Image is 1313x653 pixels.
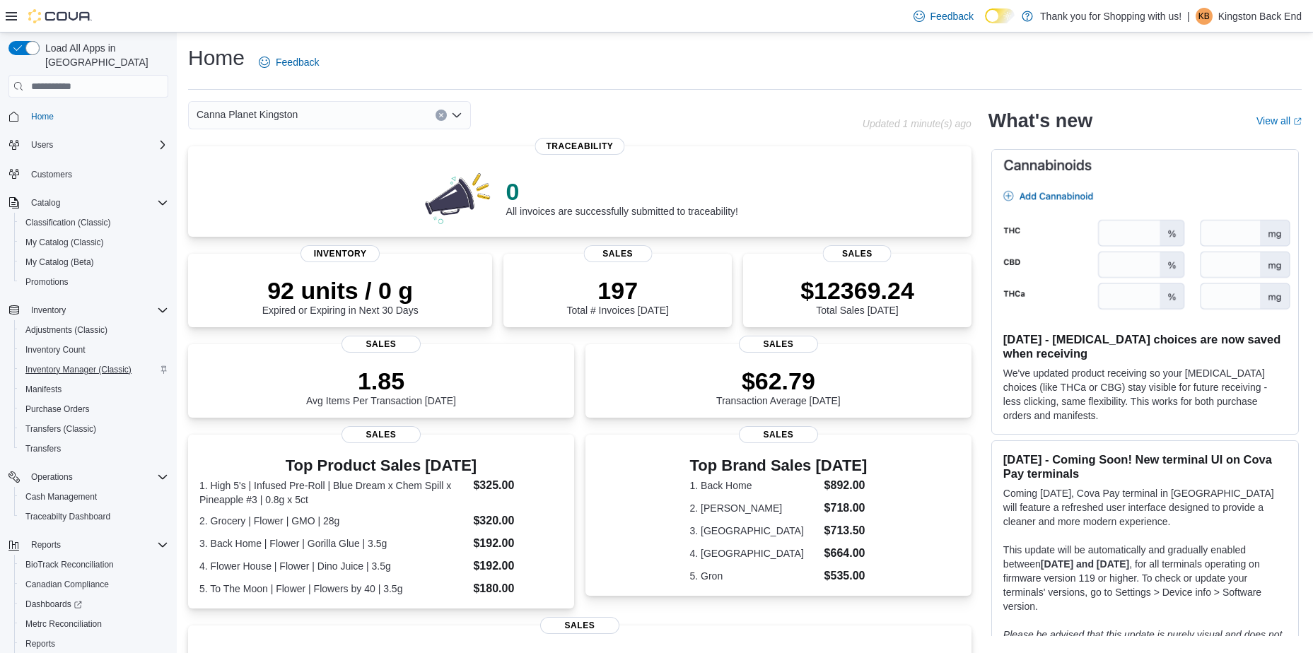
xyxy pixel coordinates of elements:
[20,234,168,251] span: My Catalog (Classic)
[25,194,66,211] button: Catalog
[908,2,979,30] a: Feedback
[1003,486,1287,529] p: Coming [DATE], Cova Pay terminal in [GEOGRAPHIC_DATA] will feature a refreshed user interface des...
[823,245,892,262] span: Sales
[20,401,168,418] span: Purchase Orders
[473,477,562,494] dd: $325.00
[473,512,562,529] dd: $320.00
[930,9,974,23] span: Feedback
[20,341,168,358] span: Inventory Count
[14,252,174,272] button: My Catalog (Beta)
[20,341,91,358] a: Inventory Count
[31,169,72,180] span: Customers
[25,276,69,288] span: Promotions
[566,276,668,305] p: 197
[20,381,67,398] a: Manifests
[3,135,174,155] button: Users
[824,500,868,517] dd: $718.00
[20,254,168,271] span: My Catalog (Beta)
[824,522,868,539] dd: $713.50
[1256,115,1302,127] a: View allExternal link
[583,245,652,262] span: Sales
[25,136,59,153] button: Users
[276,55,319,69] span: Feedback
[25,324,107,336] span: Adjustments (Classic)
[20,234,110,251] a: My Catalog (Classic)
[20,381,168,398] span: Manifests
[3,193,174,213] button: Catalog
[1187,8,1190,25] p: |
[25,579,109,590] span: Canadian Compliance
[14,487,174,507] button: Cash Management
[1040,8,1181,25] p: Thank you for Shopping with us!
[28,9,92,23] img: Cova
[20,440,66,457] a: Transfers
[20,273,168,290] span: Promotions
[863,118,971,129] p: Updated 1 minute(s) ago
[199,536,467,551] dt: 3. Back Home | Flower | Gorilla Glue | 3.5g
[1293,117,1302,126] svg: External link
[20,488,103,505] a: Cash Management
[199,478,467,507] dt: 1. High 5's | Infused Pre-Roll | Blue Dream x Chem Spill x Pineapple #3 | 0.8g x 5ct
[25,599,82,610] span: Dashboards
[1003,543,1287,613] p: This update will be automatically and gradually enabled between , for all terminals operating on ...
[25,344,86,355] span: Inventory Count
[506,177,738,206] p: 0
[739,426,818,443] span: Sales
[25,107,168,125] span: Home
[262,276,419,305] p: 92 units / 0 g
[199,582,467,596] dt: 5. To The Moon | Flower | Flowers by 40 | 3.5g
[25,166,78,183] a: Customers
[31,197,60,208] span: Catalog
[20,556,119,573] a: BioTrack Reconciliation
[197,106,298,123] span: Canna Planet Kingston
[20,420,168,437] span: Transfers (Classic)
[306,367,456,395] p: 1.85
[3,300,174,320] button: Inventory
[25,618,102,630] span: Metrc Reconciliation
[342,336,421,353] span: Sales
[31,305,66,316] span: Inventory
[25,536,168,553] span: Reports
[690,546,819,560] dt: 4. [GEOGRAPHIC_DATA]
[690,457,868,474] h3: Top Brand Sales [DATE]
[800,276,914,305] p: $12369.24
[20,488,168,505] span: Cash Management
[535,138,624,155] span: Traceability
[14,614,174,634] button: Metrc Reconciliation
[690,569,819,583] dt: 5. Gron
[25,302,168,319] span: Inventory
[199,559,467,573] dt: 4. Flower House | Flower | Dino Juice | 3.5g
[3,163,174,184] button: Customers
[25,364,132,375] span: Inventory Manager (Classic)
[14,340,174,360] button: Inventory Count
[20,576,168,593] span: Canadian Compliance
[300,245,380,262] span: Inventory
[25,491,97,502] span: Cash Management
[25,469,168,486] span: Operations
[1003,332,1287,360] h3: [DATE] - [MEDICAL_DATA] choices are now saved when receiving
[473,580,562,597] dd: $180.00
[14,360,174,380] button: Inventory Manager (Classic)
[306,367,456,406] div: Avg Items Per Transaction [DATE]
[342,426,421,443] span: Sales
[25,404,90,415] span: Purchase Orders
[20,322,113,339] a: Adjustments (Classic)
[690,478,819,493] dt: 1. Back Home
[716,367,841,406] div: Transaction Average [DATE]
[20,576,115,593] a: Canadian Compliance
[25,536,66,553] button: Reports
[25,443,61,454] span: Transfers
[25,638,55,649] span: Reports
[20,508,168,525] span: Traceabilty Dashboard
[1196,8,1213,25] div: Kingston Back End
[25,511,110,522] span: Traceabilty Dashboard
[540,617,619,634] span: Sales
[25,217,111,228] span: Classification (Classic)
[188,44,245,72] h1: Home
[800,276,914,316] div: Total Sales [DATE]
[436,110,447,121] button: Clear input
[985,8,1015,23] input: Dark Mode
[199,514,467,528] dt: 2. Grocery | Flower | GMO | 28g
[20,616,107,633] a: Metrc Reconciliation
